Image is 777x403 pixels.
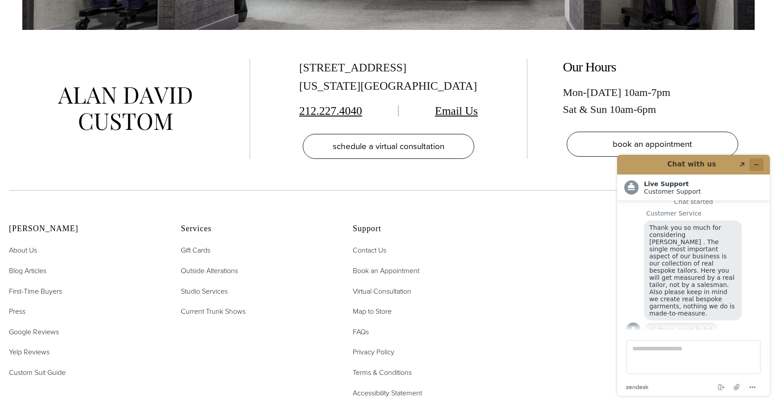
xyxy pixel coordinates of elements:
span: Press [9,306,25,316]
span: Terms & Conditions [353,367,412,378]
nav: Services Footer Nav [181,245,330,317]
span: book an appointment [613,137,692,150]
a: Gift Cards [181,245,210,256]
a: Accessibility Statement [353,387,422,399]
a: Contact Us [353,245,386,256]
a: Custom Suit Guide [9,367,66,378]
a: Google Reviews [9,326,59,338]
span: Book an Appointment [353,266,419,276]
a: Yelp Reviews [9,346,50,358]
h2: [PERSON_NAME] [9,224,159,234]
span: Privacy Policy [353,347,394,357]
a: Blog Articles [9,265,46,277]
img: alan david custom [58,87,192,130]
span: Accessibility Statement [353,388,422,398]
span: Virtual Consultation [353,286,411,296]
span: First-Time Buyers [9,286,62,296]
a: 212.227.4040 [299,104,362,117]
a: Outside Alterations [181,265,238,277]
a: Virtual Consultation [353,286,411,297]
h2: Services [181,224,330,234]
h2: Support [353,224,502,234]
span: Map to Store [353,306,392,316]
span: Outside Alterations [181,266,238,276]
span: Contact Us [353,245,386,255]
span: schedule a virtual consultation [333,140,444,153]
nav: Alan David Footer Nav [9,245,159,378]
span: Chat [20,6,38,14]
a: Press [9,306,25,317]
span: FAQs [353,327,369,337]
nav: Support Footer Nav [353,245,502,399]
span: Current Trunk Shows [181,306,246,316]
a: Studio Services [181,286,228,297]
span: Blog Articles [9,266,46,276]
a: Terms & Conditions [353,367,412,378]
div: [STREET_ADDRESS] [US_STATE][GEOGRAPHIC_DATA] [299,59,478,96]
a: About Us [9,245,37,256]
a: FAQs [353,326,369,338]
span: Google Reviews [9,327,59,337]
a: Email Us [435,104,478,117]
a: Book an Appointment [353,265,419,277]
span: About Us [9,245,37,255]
span: Studio Services [181,286,228,296]
h2: Our Hours [563,59,742,75]
span: Gift Cards [181,245,210,255]
span: Custom Suit Guide [9,367,66,378]
a: book an appointment [567,132,738,157]
div: Mon-[DATE] 10am-7pm Sat & Sun 10am-6pm [563,84,742,118]
a: Current Trunk Shows [181,306,246,317]
a: Privacy Policy [353,346,394,358]
a: Map to Store [353,306,392,317]
a: schedule a virtual consultation [303,134,474,159]
a: First-Time Buyers [9,286,62,297]
span: Yelp Reviews [9,347,50,357]
iframe: Find more information here [610,148,777,403]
